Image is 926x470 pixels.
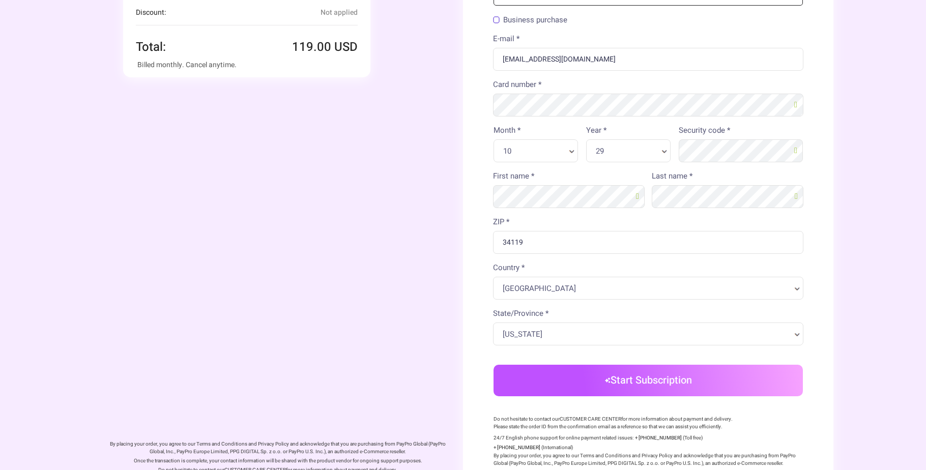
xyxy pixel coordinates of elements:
[494,416,803,431] p: Do not hesitate to contact our for more information about payment and delivery. Please state the ...
[494,365,803,396] button: Start Subscription
[503,146,577,159] a: 10
[683,434,703,442] span: (Toll free)
[503,329,803,342] a: [US_STATE]
[493,33,519,45] label: E-mail *
[494,125,520,136] label: Month *
[494,452,803,467] p: By placing your order, you agree to our Terms and Conditions and Privacy Policy and acknowledge t...
[292,38,331,56] span: 119
[105,457,450,465] p: Once the transaction is complete, your contact information will be shared with the product vendor...
[313,38,331,56] i: .00
[493,79,541,91] label: Card number *
[493,170,534,182] label: First name *
[321,7,358,18] span: Not applied
[503,283,803,297] a: [GEOGRAPHIC_DATA]
[105,440,450,456] p: By placing your order, you agree to our Terms and Conditions and Privacy Policy and acknowledge t...
[635,434,682,442] b: + [PHONE_NUMBER]
[586,125,606,136] label: Year *
[493,262,525,274] label: Country *
[493,308,548,319] label: State/Province *
[596,146,670,159] a: 29
[679,125,730,136] label: Security code *
[136,38,166,56] span: Total:
[137,60,356,70] div: Billed monthly. Cancel anytime.
[560,416,621,423] a: CUSTOMER CARE CENTER
[494,434,633,442] p: 24/7 English phone support for online payment related issues:
[493,16,567,24] label: Business purchase
[503,146,564,156] span: 10
[493,216,509,228] label: ZIP *
[136,7,166,18] span: Discount:
[652,170,692,182] label: Last name *
[605,377,611,384] img: icon
[541,444,573,451] span: (International)
[494,444,540,451] b: + [PHONE_NUMBER]
[503,283,790,293] span: [GEOGRAPHIC_DATA]
[503,329,790,339] span: [US_STATE]
[334,38,358,56] span: USD
[596,146,657,156] span: 29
